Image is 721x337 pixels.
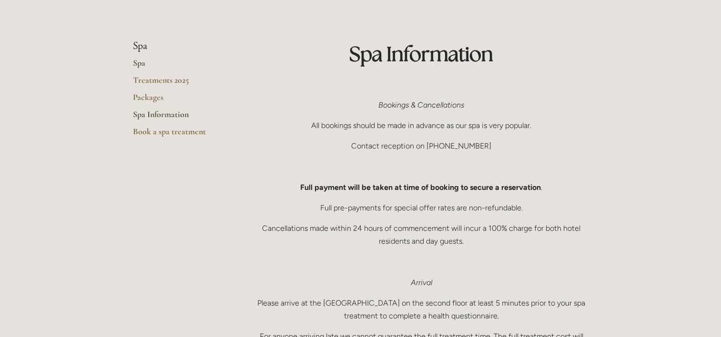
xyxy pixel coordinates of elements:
[254,119,589,132] p: All bookings should be made in advance as our spa is very popular.
[254,201,589,214] p: Full pre-payments for special offer rates are non-refundable.
[254,222,589,248] p: Cancellations made within 24 hours of commencement will incur a 100% charge for both hotel reside...
[133,58,224,75] a: Spa
[133,126,224,143] a: Book a spa treatment
[378,100,464,109] em: Bookings & Cancellations
[254,297,589,322] p: Please arrive at the [GEOGRAPHIC_DATA] on the second floor at least 5 minutes prior to your spa t...
[411,278,432,287] em: Arrival
[133,109,224,126] a: Spa Information
[254,181,589,194] p: .
[133,40,224,52] li: Spa
[133,75,224,92] a: Treatments 2025
[349,41,493,67] strong: Spa Information
[254,139,589,152] p: Contact reception on [PHONE_NUMBER]
[300,183,541,192] strong: Full payment will be taken at time of booking to secure a reservation
[133,92,224,109] a: Packages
